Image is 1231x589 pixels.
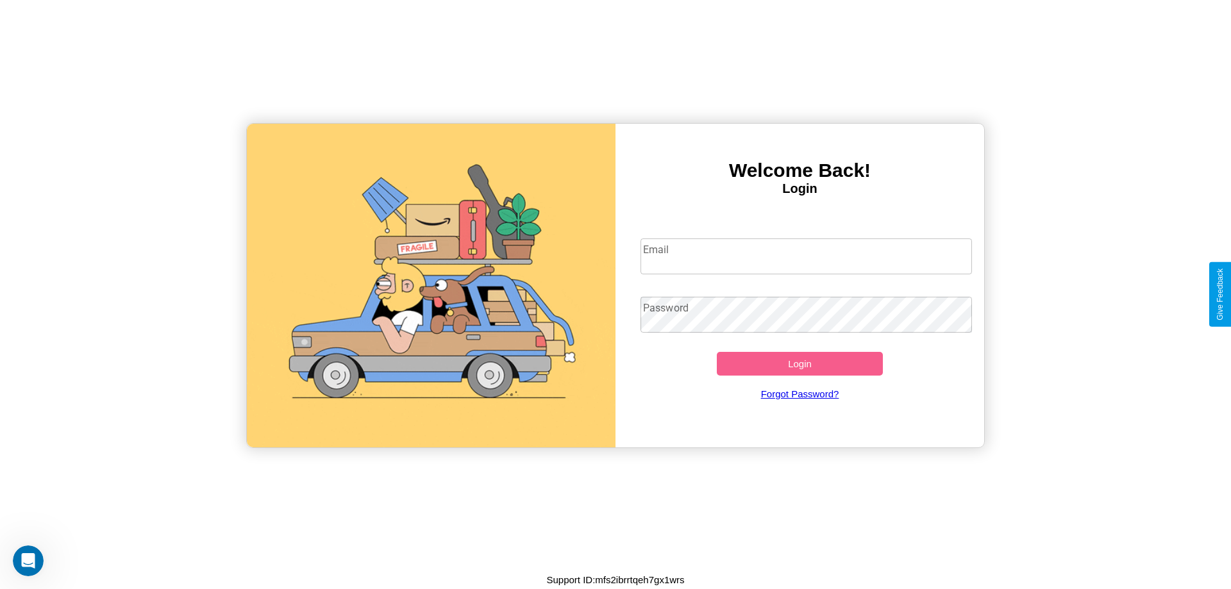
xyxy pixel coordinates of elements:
[615,181,984,196] h4: Login
[247,124,615,447] img: gif
[1216,269,1225,320] div: Give Feedback
[717,352,883,376] button: Login
[13,545,44,576] iframe: Intercom live chat
[615,160,984,181] h3: Welcome Back!
[634,376,966,412] a: Forgot Password?
[546,571,684,588] p: Support ID: mfs2ibrrtqeh7gx1wrs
